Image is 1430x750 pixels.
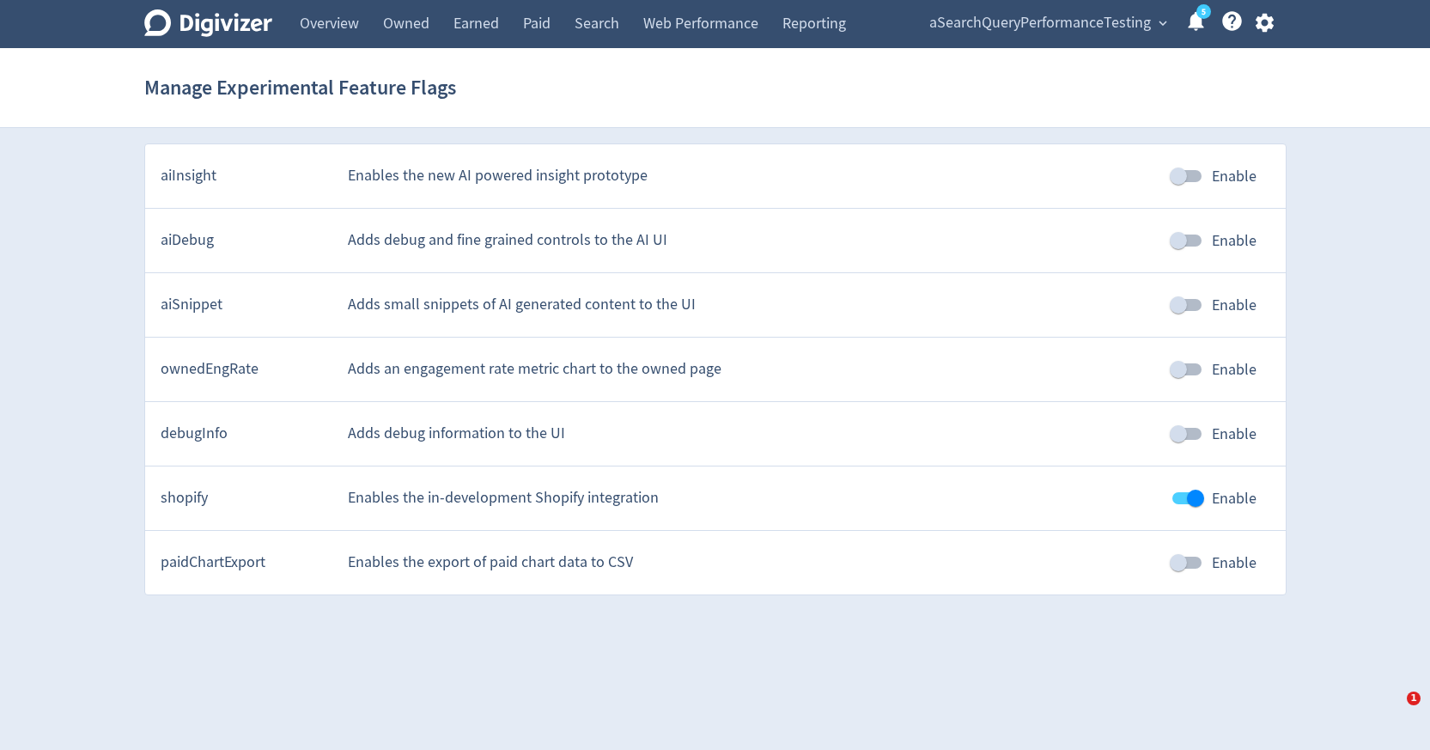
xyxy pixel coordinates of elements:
[1201,6,1205,18] text: 5
[348,423,1156,444] div: Adds debug information to the UI
[1155,15,1171,31] span: expand_more
[1212,294,1257,317] span: Enable
[161,552,332,573] div: paidChartExport
[348,294,1156,315] div: Adds small snippets of AI generated content to the UI
[348,229,1156,251] div: Adds debug and fine grained controls to the AI UI
[1212,165,1257,188] span: Enable
[144,60,456,115] h1: Manage Experimental Feature Flags
[348,487,1156,509] div: Enables the in-development Shopify integration
[923,9,1171,37] button: aSearchQueryPerformanceTesting
[1212,229,1257,253] span: Enable
[348,165,1156,186] div: Enables the new AI powered insight prototype
[1196,4,1211,19] a: 5
[929,9,1151,37] span: aSearchQueryPerformanceTesting
[348,552,1156,573] div: Enables the export of paid chart data to CSV
[161,294,332,315] div: aiSnippet
[161,229,332,251] div: aiDebug
[161,423,332,444] div: debugInfo
[1372,692,1413,733] iframe: Intercom live chat
[161,165,332,186] div: aiInsight
[1212,487,1257,510] span: Enable
[161,358,332,380] div: ownedEngRate
[1212,358,1257,381] span: Enable
[1407,692,1421,705] span: 1
[1212,423,1257,446] span: Enable
[161,487,332,509] div: shopify
[348,358,1156,380] div: Adds an engagement rate metric chart to the owned page
[1212,552,1257,575] span: Enable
